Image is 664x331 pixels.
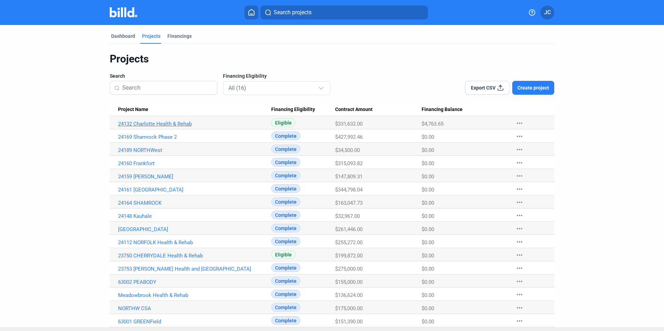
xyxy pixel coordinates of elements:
span: Complete [271,131,300,140]
button: Create project [512,81,554,95]
mat-icon: more_horiz [515,238,524,246]
span: Complete [271,316,300,325]
a: Meadowbrook Health & Rehab [118,292,271,298]
a: 23750 CHERRYDALE Health & Rehab [118,253,271,259]
span: $175,000.00 [335,305,363,312]
mat-icon: more_horiz [515,132,524,141]
span: Complete [271,184,300,193]
div: Projects [142,33,160,40]
span: $427,992.46 [335,134,363,140]
div: Financings [167,33,192,40]
span: $0.00 [422,213,434,219]
mat-icon: more_horiz [515,198,524,206]
a: 63001 GREENField [118,319,271,325]
a: 24132 Charlotte Health & Rehab [118,121,271,127]
span: $151,390.00 [335,319,363,325]
mat-icon: more_horiz [515,172,524,180]
span: $32,967.00 [335,213,360,219]
a: 24161 [GEOGRAPHIC_DATA] [118,187,271,193]
a: [GEOGRAPHIC_DATA] [118,226,271,232]
span: $4,763.65 [422,121,443,127]
span: $0.00 [422,279,434,285]
mat-icon: more_horiz [515,159,524,167]
span: $0.00 [422,160,434,167]
mat-icon: more_horiz [515,290,524,299]
a: 24160 Frankfort [118,160,271,167]
span: Contract Amount [335,107,373,113]
span: Eligible [271,118,296,127]
span: $0.00 [422,319,434,325]
button: Export CSV [465,81,509,95]
span: $344,798.04 [335,187,363,193]
span: $0.00 [422,200,434,206]
span: $261,446.00 [335,226,363,232]
span: Complete [271,158,300,167]
span: Financing Balance [422,107,463,113]
span: $331,632.00 [335,121,363,127]
a: 24164 SHAMROCK [118,200,271,206]
button: JC [540,6,554,19]
button: Search projects [260,6,428,19]
span: Complete [271,263,300,272]
mat-icon: more_horiz [515,317,524,325]
mat-icon: more_horiz [515,185,524,193]
mat-icon: more_horiz [515,145,524,154]
span: Complete [271,171,300,180]
mat-icon: more_horiz [515,251,524,259]
div: Contract Amount [335,107,422,113]
span: $255,272.00 [335,239,363,246]
span: Project Name [118,107,148,113]
span: Eligible [271,250,296,259]
span: Complete [271,303,300,312]
input: Search [122,80,213,95]
span: JC [544,8,551,17]
span: $0.00 [422,292,434,298]
span: $0.00 [422,239,434,246]
span: $199,872.00 [335,253,363,259]
div: Project Name [118,107,271,113]
span: $0.00 [422,187,434,193]
span: $275,000.00 [335,266,363,272]
mat-icon: more_horiz [515,264,524,272]
div: Dashboard [111,33,135,40]
a: 23753 [PERSON_NAME] Health and [GEOGRAPHIC_DATA] [118,266,271,272]
span: $155,000.00 [335,279,363,285]
span: $136,624.00 [335,292,363,298]
mat-select-trigger: All (16) [229,85,246,91]
a: NORTHW CSA [118,305,271,312]
mat-icon: more_horiz [515,119,524,127]
span: Complete [271,211,300,219]
mat-icon: more_horiz [515,211,524,220]
span: $163,047.73 [335,200,363,206]
a: 24148 Kauhale [118,213,271,219]
span: Export CSV [471,84,496,91]
a: 63002 PEABODY [118,279,271,285]
span: $0.00 [422,134,434,140]
span: Complete [271,290,300,298]
span: $315,093.82 [335,160,363,167]
a: 24189 NORTHWest [118,147,271,153]
span: $0.00 [422,147,434,153]
a: 24169 Shamrock Phase 2 [118,134,271,140]
div: Financing Balance [422,107,508,113]
span: $0.00 [422,305,434,312]
span: Search [110,73,125,79]
mat-icon: more_horiz [515,277,524,286]
span: Search projects [274,8,312,17]
span: $147,809.31 [335,173,363,180]
span: Financing Eligibility [271,107,315,113]
span: Complete [271,197,300,206]
span: Financing Eligibility [223,73,267,79]
a: 24112 NORFOLK Health & Rehab [118,239,271,246]
span: $34,500.00 [335,147,360,153]
span: Complete [271,224,300,232]
span: Complete [271,277,300,285]
span: $0.00 [422,266,434,272]
span: Complete [271,237,300,246]
div: Projects [110,52,554,66]
a: 24159 [PERSON_NAME] [118,173,271,180]
img: Billd Company Logo [110,7,137,17]
span: $0.00 [422,253,434,259]
span: Create project [517,84,549,91]
span: Complete [271,145,300,153]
